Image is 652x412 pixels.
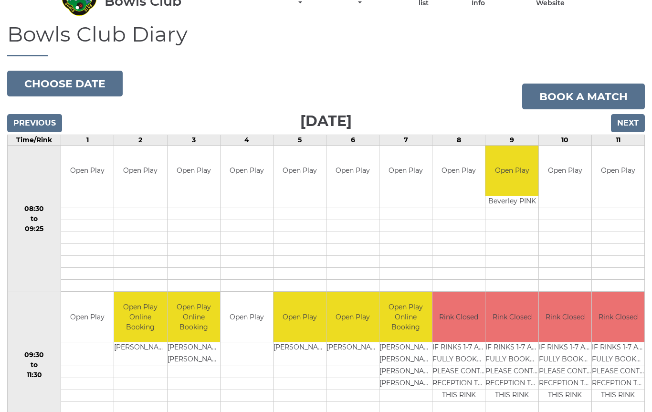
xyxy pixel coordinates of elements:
td: THIS RINK [539,390,591,402]
td: Open Play [485,146,538,196]
td: [PERSON_NAME] [168,342,220,354]
td: 10 [538,135,591,146]
td: 11 [591,135,644,146]
td: 4 [220,135,273,146]
td: IF RINKS 1-7 ARE [485,342,538,354]
td: IF RINKS 1-7 ARE [592,342,644,354]
td: [PERSON_NAME] [273,342,326,354]
td: 1 [61,135,114,146]
td: 7 [379,135,432,146]
td: RECEPTION TO BOOK [485,378,538,390]
td: Open Play [379,146,432,196]
td: Open Play [432,146,485,196]
td: IF RINKS 1-7 ARE [539,342,591,354]
td: Open Play [326,292,379,342]
td: Open Play [326,146,379,196]
td: PLEASE CONTACT [432,366,485,378]
td: Open Play [221,292,273,342]
td: Open Play [273,146,326,196]
td: Beverley PINK [485,196,538,208]
td: 08:30 to 09:25 [8,146,61,292]
td: Open Play [61,292,114,342]
td: Rink Closed [539,292,591,342]
td: [PERSON_NAME] [326,342,379,354]
td: Open Play [114,146,167,196]
td: Open Play [539,146,591,196]
td: 9 [485,135,538,146]
td: FULLY BOOKED [485,354,538,366]
td: Open Play [592,146,644,196]
td: Open Play [168,146,220,196]
td: Open Play [61,146,114,196]
td: PLEASE CONTACT [539,366,591,378]
td: [PERSON_NAME] [379,366,432,378]
td: Open Play Online Booking [379,292,432,342]
td: Open Play [221,146,273,196]
button: Choose date [7,71,123,96]
h1: Bowls Club Diary [7,22,645,56]
input: Previous [7,114,62,132]
td: RECEPTION TO BOOK [432,378,485,390]
td: [PERSON_NAME] [379,354,432,366]
td: THIS RINK [432,390,485,402]
td: 6 [326,135,379,146]
td: RECEPTION TO BOOK [592,378,644,390]
td: PLEASE CONTACT [485,366,538,378]
td: Open Play Online Booking [168,292,220,342]
td: [PERSON_NAME] [379,378,432,390]
td: IF RINKS 1-7 ARE [432,342,485,354]
td: Rink Closed [592,292,644,342]
td: FULLY BOOKED [539,354,591,366]
a: Book a match [522,84,645,109]
td: THIS RINK [485,390,538,402]
td: [PERSON_NAME] [168,354,220,366]
td: 8 [432,135,485,146]
td: Rink Closed [432,292,485,342]
td: Time/Rink [8,135,61,146]
td: RECEPTION TO BOOK [539,378,591,390]
td: 5 [273,135,326,146]
td: Rink Closed [485,292,538,342]
td: [PERSON_NAME] [379,342,432,354]
td: Open Play [273,292,326,342]
td: PLEASE CONTACT [592,366,644,378]
td: [PERSON_NAME] [114,342,167,354]
td: Open Play Online Booking [114,292,167,342]
td: 2 [114,135,167,146]
td: FULLY BOOKED [432,354,485,366]
td: 3 [167,135,220,146]
input: Next [611,114,645,132]
td: THIS RINK [592,390,644,402]
td: FULLY BOOKED [592,354,644,366]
